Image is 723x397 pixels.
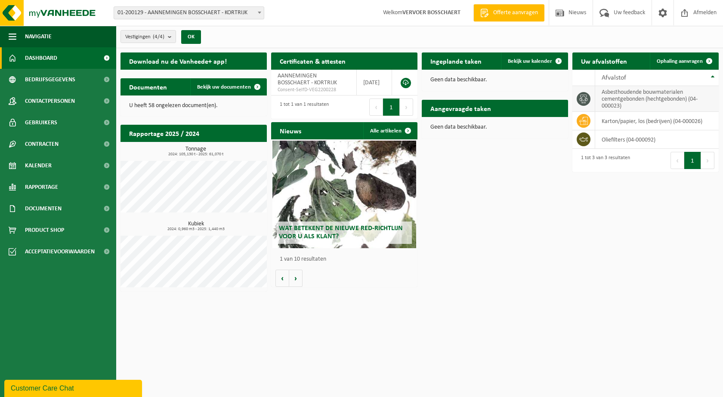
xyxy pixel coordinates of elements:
[595,112,719,130] td: karton/papier, los (bedrijven) (04-000026)
[25,26,52,47] span: Navigatie
[279,225,403,240] span: Wat betekent de nieuwe RED-richtlijn voor u als klant?
[25,219,64,241] span: Product Shop
[602,74,626,81] span: Afvalstof
[25,198,62,219] span: Documenten
[289,270,303,287] button: Volgende
[577,151,630,170] div: 1 tot 3 van 3 resultaten
[120,52,235,69] h2: Download nu de Vanheede+ app!
[369,98,383,116] button: Previous
[271,122,310,139] h2: Nieuws
[275,270,289,287] button: Vorige
[400,98,413,116] button: Next
[181,30,201,44] button: OK
[25,176,58,198] span: Rapportage
[25,90,75,112] span: Contactpersonen
[125,221,267,231] h3: Kubiek
[383,98,400,116] button: 1
[701,152,714,169] button: Next
[4,378,144,397] iframe: chat widget
[572,52,636,69] h2: Uw afvalstoffen
[657,58,703,64] span: Ophaling aanvragen
[129,103,258,109] p: U heeft 58 ongelezen document(en).
[275,98,329,117] div: 1 tot 1 van 1 resultaten
[430,77,559,83] p: Geen data beschikbaar.
[278,86,350,93] span: Consent-SelfD-VEG2200228
[422,52,490,69] h2: Ingeplande taken
[203,142,266,159] a: Bekijk rapportage
[271,52,354,69] h2: Certificaten & attesten
[357,70,392,95] td: [DATE]
[422,100,500,117] h2: Aangevraagde taken
[595,130,719,149] td: oliefilters (04-000092)
[125,227,267,231] span: 2024: 0,960 m3 - 2025: 1,440 m3
[125,146,267,157] h3: Tonnage
[125,152,267,157] span: 2024: 105,130 t - 2025: 61,070 t
[120,78,176,95] h2: Documenten
[278,73,337,86] span: AANNEMINGEN BOSSCHAERT - KORTRIJK
[120,30,176,43] button: Vestigingen(4/4)
[430,124,559,130] p: Geen data beschikbaar.
[670,152,684,169] button: Previous
[114,6,264,19] span: 01-200129 - AANNEMINGEN BOSSCHAERT - KORTRIJK
[153,34,164,40] count: (4/4)
[650,52,718,70] a: Ophaling aanvragen
[363,122,417,139] a: Alle artikelen
[501,52,567,70] a: Bekijk uw kalender
[272,141,416,248] a: Wat betekent de nieuwe RED-richtlijn voor u als klant?
[25,112,57,133] span: Gebruikers
[114,7,264,19] span: 01-200129 - AANNEMINGEN BOSSCHAERT - KORTRIJK
[125,31,164,43] span: Vestigingen
[120,125,208,142] h2: Rapportage 2025 / 2024
[508,58,552,64] span: Bekijk uw kalender
[197,84,251,90] span: Bekijk uw documenten
[25,69,75,90] span: Bedrijfsgegevens
[25,155,52,176] span: Kalender
[25,47,57,69] span: Dashboard
[280,256,413,262] p: 1 van 10 resultaten
[25,241,95,262] span: Acceptatievoorwaarden
[190,78,266,95] a: Bekijk uw documenten
[491,9,540,17] span: Offerte aanvragen
[25,133,59,155] span: Contracten
[595,86,719,112] td: asbesthoudende bouwmaterialen cementgebonden (hechtgebonden) (04-000023)
[684,152,701,169] button: 1
[402,9,460,16] strong: VERVOER BOSSCHAERT
[473,4,544,22] a: Offerte aanvragen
